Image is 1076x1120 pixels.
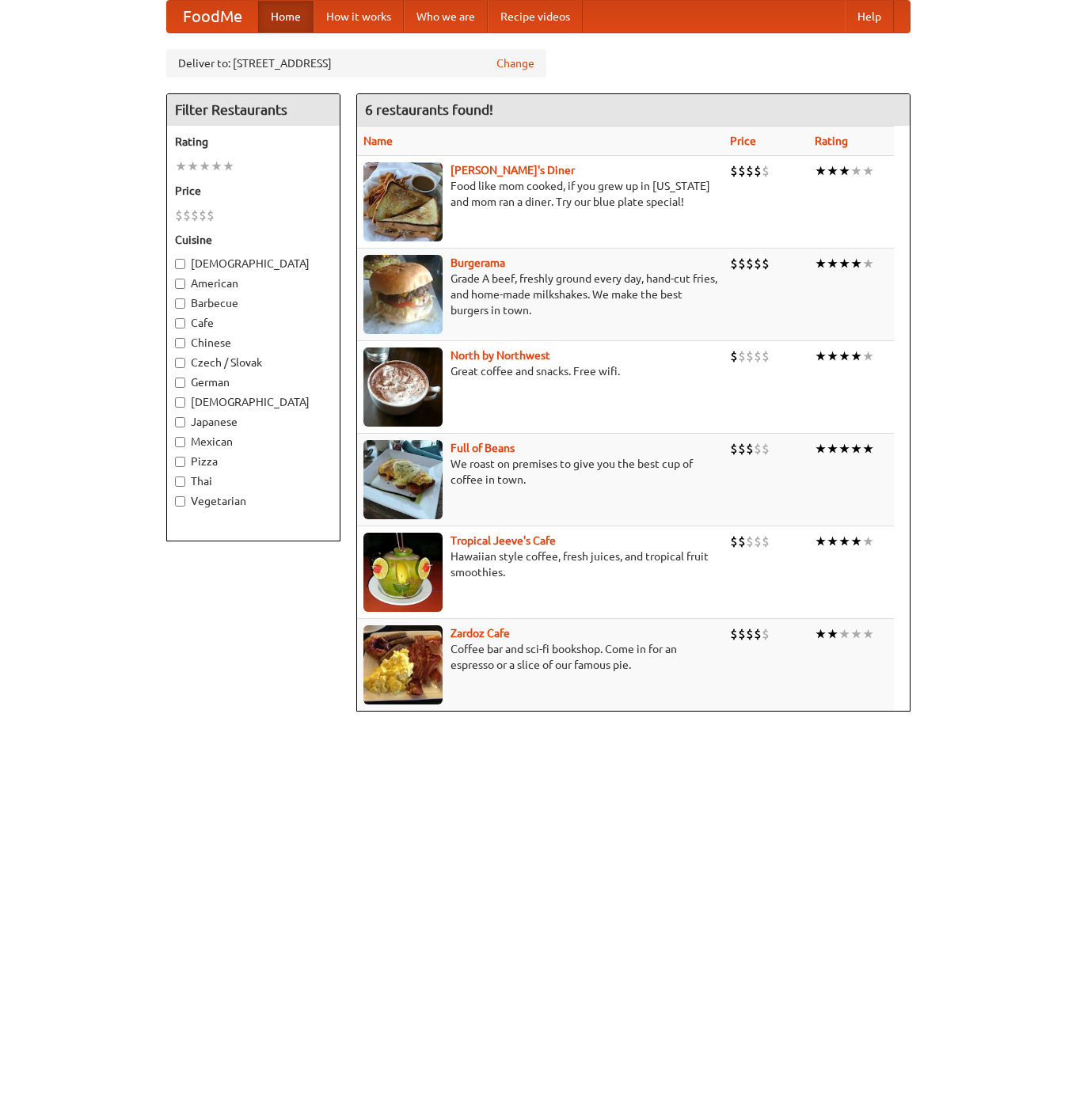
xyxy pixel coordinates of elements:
[862,533,874,550] li: ★
[363,135,393,147] a: Name
[815,347,827,365] li: ★
[762,533,770,550] li: $
[746,347,754,365] li: $
[730,625,738,643] li: $
[175,355,332,370] label: Czech / Slovak
[738,255,746,272] li: $
[845,1,894,32] a: Help
[746,255,754,272] li: $
[862,347,874,365] li: ★
[738,347,746,365] li: $
[815,625,827,643] li: ★
[451,256,505,269] a: Burgerama
[175,378,185,388] input: German
[815,255,827,272] li: ★
[363,549,717,580] p: Hawaiian style coffee, fresh juices, and tropical fruit smoothies.
[363,178,717,210] p: Food like mom cooked, if you grew up in [US_STATE] and mom ran a diner. Try our blue plate special!
[199,207,207,224] li: $
[850,533,862,550] li: ★
[175,207,183,224] li: $
[827,625,838,643] li: ★
[738,440,746,457] li: $
[175,417,185,427] input: Japanese
[838,533,850,550] li: ★
[175,493,332,509] label: Vegetarian
[363,533,443,612] img: jeeves.jpg
[175,457,185,467] input: Pizza
[167,1,258,32] a: FoodMe
[451,349,550,362] a: North by Northwest
[850,625,862,643] li: ★
[404,1,488,32] a: Who we are
[175,259,185,269] input: [DEMOGRAPHIC_DATA]
[175,183,332,199] h5: Price
[827,347,838,365] li: ★
[730,255,738,272] li: $
[762,255,770,272] li: $
[827,255,838,272] li: ★
[363,641,717,673] p: Coffee bar and sci-fi bookshop. Come in for an espresso or a slice of our famous pie.
[175,358,185,368] input: Czech / Slovak
[730,347,738,365] li: $
[314,1,404,32] a: How it works
[175,338,185,348] input: Chinese
[365,102,493,117] ng-pluralize: 6 restaurants found!
[207,207,215,224] li: $
[363,162,443,241] img: sallys.jpg
[754,162,762,180] li: $
[363,456,717,488] p: We roast on premises to give you the best cup of coffee in town.
[175,298,185,309] input: Barbecue
[738,625,746,643] li: $
[754,255,762,272] li: $
[175,295,332,311] label: Barbecue
[175,335,332,351] label: Chinese
[175,434,332,450] label: Mexican
[827,440,838,457] li: ★
[738,533,746,550] li: $
[191,207,199,224] li: $
[815,440,827,457] li: ★
[258,1,314,32] a: Home
[175,158,187,175] li: ★
[183,207,191,224] li: $
[199,158,211,175] li: ★
[762,440,770,457] li: $
[850,255,862,272] li: ★
[754,347,762,365] li: $
[862,440,874,457] li: ★
[175,232,332,248] h5: Cuisine
[838,162,850,180] li: ★
[730,135,756,147] a: Price
[754,440,762,457] li: $
[815,162,827,180] li: ★
[762,162,770,180] li: $
[175,134,332,150] h5: Rating
[815,533,827,550] li: ★
[746,162,754,180] li: $
[496,55,534,71] a: Change
[738,162,746,180] li: $
[451,627,510,640] a: Zardoz Cafe
[815,135,848,147] a: Rating
[363,347,443,427] img: north.jpg
[167,94,340,126] h4: Filter Restaurants
[730,162,738,180] li: $
[762,625,770,643] li: $
[838,347,850,365] li: ★
[222,158,234,175] li: ★
[862,255,874,272] li: ★
[827,162,838,180] li: ★
[746,440,754,457] li: $
[451,442,515,454] a: Full of Beans
[746,625,754,643] li: $
[363,625,443,704] img: zardoz.jpg
[850,162,862,180] li: ★
[850,440,862,457] li: ★
[363,440,443,519] img: beans.jpg
[175,315,332,331] label: Cafe
[838,625,850,643] li: ★
[175,318,185,328] input: Cafe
